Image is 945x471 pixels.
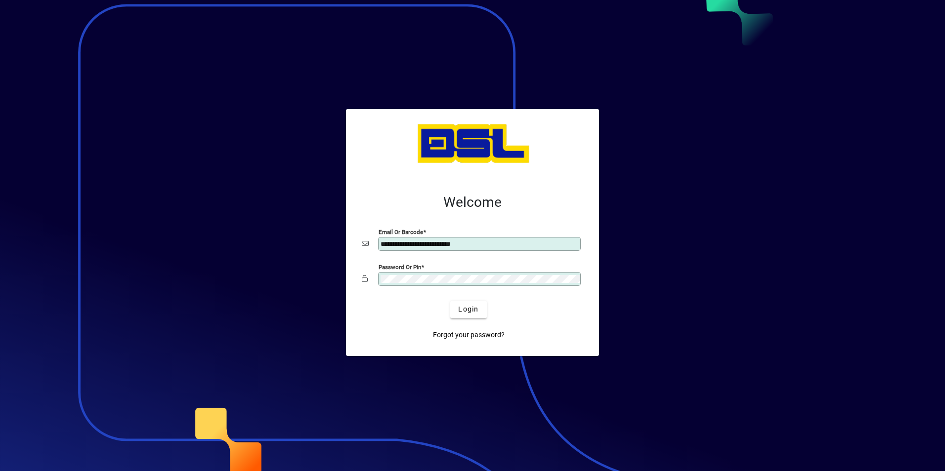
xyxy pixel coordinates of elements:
[379,263,421,270] mat-label: Password or Pin
[433,330,505,340] span: Forgot your password?
[429,326,509,344] a: Forgot your password?
[458,304,478,314] span: Login
[450,301,486,318] button: Login
[379,228,423,235] mat-label: Email or Barcode
[362,194,583,211] h2: Welcome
